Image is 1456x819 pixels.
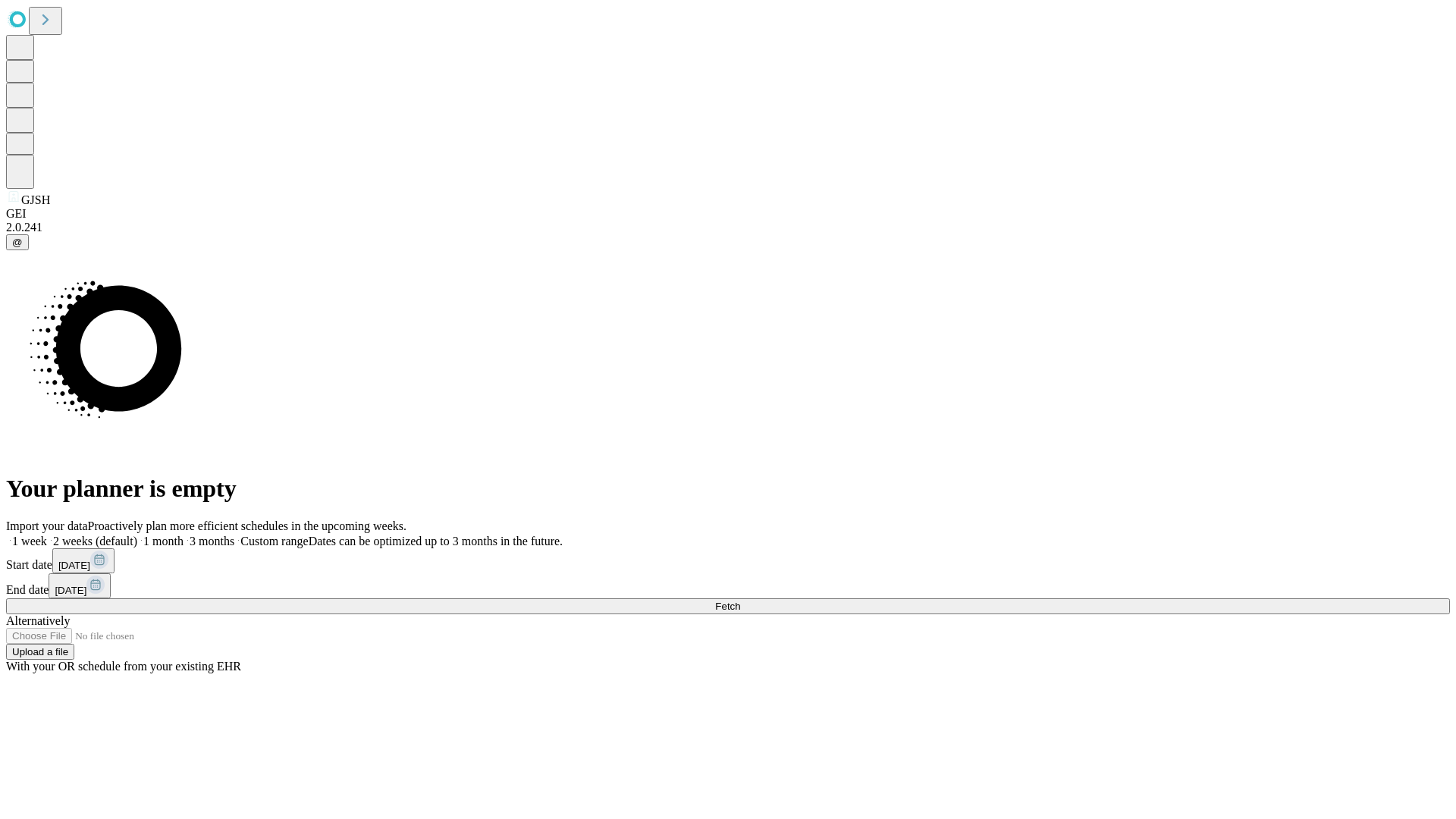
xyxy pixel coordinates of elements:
span: 3 months [190,535,234,548]
span: Dates can be optimized up to 3 months in the future. [309,535,563,548]
span: Import your data [6,519,88,532]
button: [DATE] [49,573,111,598]
button: @ [6,234,29,250]
span: [DATE] [58,560,90,571]
span: Alternatively [6,614,70,627]
span: 1 month [143,535,184,548]
span: Proactively plan more efficient schedules in the upcoming weeks. [88,519,406,532]
button: Upload a file [6,644,74,660]
div: Start date [6,548,1450,573]
span: [DATE] [55,585,86,596]
span: GJSH [21,193,50,206]
div: 2.0.241 [6,221,1450,234]
span: With your OR schedule from your existing EHR [6,660,241,673]
span: Custom range [240,535,308,548]
div: GEI [6,207,1450,221]
button: Fetch [6,598,1450,614]
span: 2 weeks (default) [53,535,137,548]
div: End date [6,573,1450,598]
button: [DATE] [52,548,115,573]
span: Fetch [715,601,740,612]
span: 1 week [12,535,47,548]
h1: Your planner is empty [6,475,1450,503]
span: @ [12,237,23,248]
